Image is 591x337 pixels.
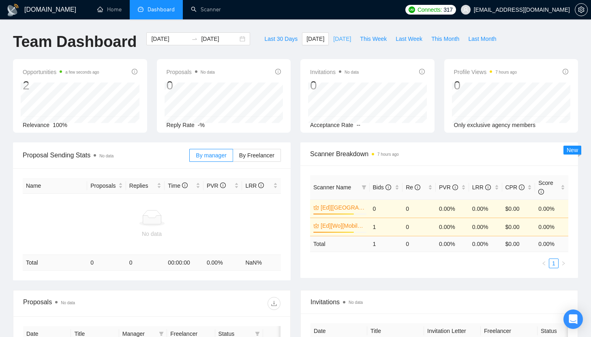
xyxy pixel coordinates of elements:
[463,7,469,13] span: user
[203,255,242,271] td: 0.00 %
[370,236,403,252] td: 1
[129,181,156,190] span: Replies
[502,218,535,236] td: $0.00
[310,78,359,93] div: 0
[61,301,75,305] span: No data
[201,70,215,74] span: No data
[306,34,324,43] span: [DATE]
[333,34,351,43] span: [DATE]
[349,300,363,305] span: No data
[539,259,549,268] li: Previous Page
[23,297,152,310] div: Proposals
[159,331,164,336] span: filter
[264,34,298,43] span: Last 30 Days
[26,229,278,238] div: No data
[406,184,420,191] span: Re
[396,34,422,43] span: Last Week
[313,223,319,229] span: crown
[464,32,501,45] button: Last Month
[549,259,559,268] li: 1
[65,70,99,74] time: a few seconds ago
[505,184,525,191] span: CPR
[502,199,535,218] td: $0.00
[443,5,452,14] span: 317
[191,6,221,13] a: searchScanner
[6,4,19,17] img: logo
[23,122,49,128] span: Relevance
[535,218,568,236] td: 0.00%
[13,32,137,51] h1: Team Dashboard
[469,236,502,252] td: 0.00 %
[391,32,427,45] button: Last Week
[575,3,588,16] button: setting
[454,67,517,77] span: Profile Views
[260,32,302,45] button: Last 30 Days
[23,78,99,93] div: 2
[502,236,535,252] td: $ 0.00
[362,185,366,190] span: filter
[519,184,525,190] span: info-circle
[268,297,281,310] button: download
[427,32,464,45] button: This Month
[436,199,469,218] td: 0.00%
[561,261,566,266] span: right
[418,5,442,14] span: Connects:
[542,261,546,266] span: left
[258,182,264,188] span: info-circle
[167,67,215,77] span: Proposals
[99,154,113,158] span: No data
[23,150,189,160] span: Proposal Sending Stats
[468,34,496,43] span: Last Month
[310,122,353,128] span: Acceptance Rate
[575,6,588,13] a: setting
[377,152,399,157] time: 7 hours ago
[559,259,568,268] button: right
[132,69,137,74] span: info-circle
[355,32,391,45] button: This Week
[454,122,536,128] span: Only exclusive agency members
[385,184,391,190] span: info-circle
[409,6,415,13] img: upwork-logo.png
[191,36,198,42] span: to
[469,218,502,236] td: 0.00%
[23,178,87,194] th: Name
[167,78,215,93] div: 0
[313,205,319,210] span: crown
[191,36,198,42] span: swap-right
[403,199,436,218] td: 0
[53,122,67,128] span: 100%
[439,184,458,191] span: PVR
[245,182,264,189] span: LRR
[415,184,420,190] span: info-circle
[201,34,238,43] input: End date
[148,6,175,13] span: Dashboard
[321,203,365,212] a: [Ed][[GEOGRAPHIC_DATA]][Mobile] React Native
[90,181,117,190] span: Proposals
[198,122,205,128] span: -%
[310,297,568,307] span: Invitations
[345,70,359,74] span: No data
[126,178,165,194] th: Replies
[472,184,491,191] span: LRR
[567,147,578,153] span: New
[97,6,122,13] a: homeHome
[275,69,281,74] span: info-circle
[239,152,274,159] span: By Freelancer
[357,122,360,128] span: --
[539,259,549,268] button: left
[360,34,387,43] span: This Week
[535,199,568,218] td: 0.00%
[538,180,553,195] span: Score
[87,255,126,271] td: 0
[23,255,87,271] td: Total
[485,184,491,190] span: info-circle
[182,182,188,188] span: info-circle
[151,34,188,43] input: Start date
[87,178,126,194] th: Proposals
[313,184,351,191] span: Scanner Name
[310,236,370,252] td: Total
[495,70,517,74] time: 7 hours ago
[302,32,329,45] button: [DATE]
[549,259,558,268] a: 1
